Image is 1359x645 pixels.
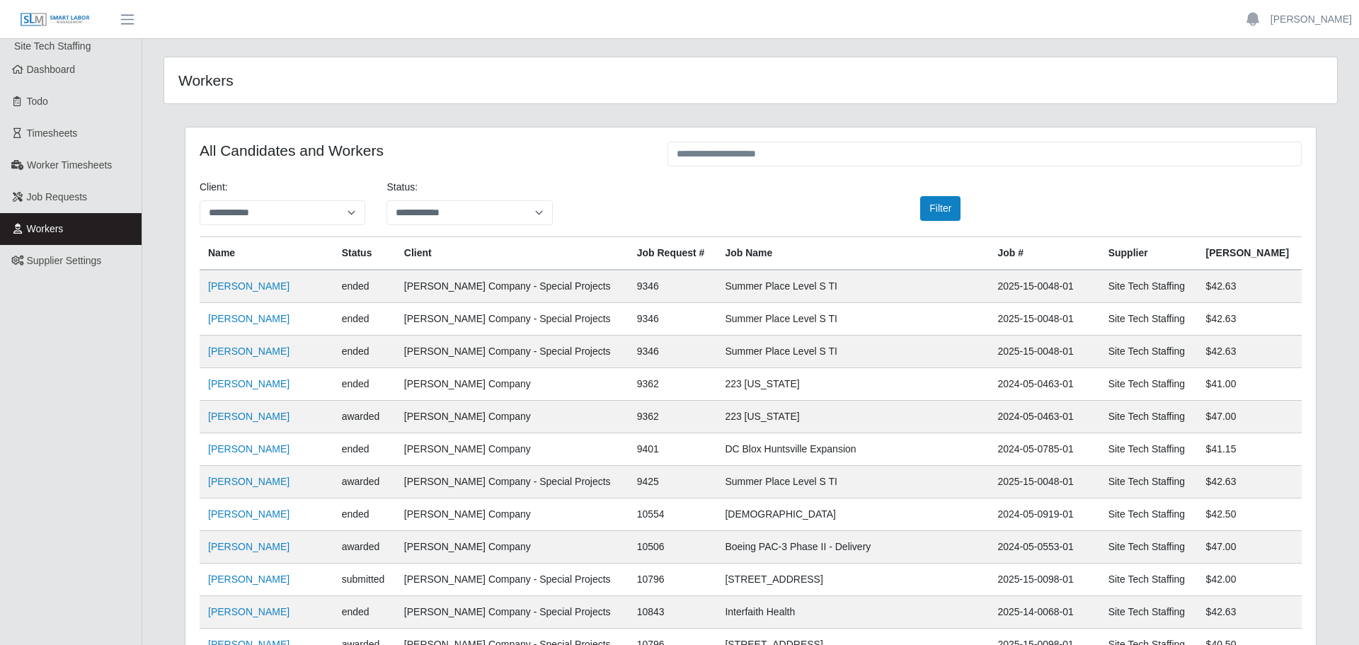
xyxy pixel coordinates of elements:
[716,336,989,368] td: Summer Place Level S TI
[989,270,1099,303] td: 2025-15-0048-01
[1100,564,1198,596] td: Site Tech Staffing
[27,255,102,266] span: Supplier Settings
[208,280,289,292] a: [PERSON_NAME]
[396,336,629,368] td: [PERSON_NAME] Company - Special Projects
[200,237,333,270] th: Name
[629,237,717,270] th: Job Request #
[989,596,1099,629] td: 2025-14-0068-01
[629,303,717,336] td: 9346
[396,498,629,531] td: [PERSON_NAME] Company
[716,303,989,336] td: Summer Place Level S TI
[629,336,717,368] td: 9346
[333,270,396,303] td: ended
[1198,564,1302,596] td: $42.00
[1100,498,1198,531] td: Site Tech Staffing
[396,237,629,270] th: Client
[208,541,289,552] a: [PERSON_NAME]
[1198,401,1302,433] td: $47.00
[1100,433,1198,466] td: Site Tech Staffing
[920,196,961,221] button: Filter
[1198,596,1302,629] td: $42.63
[989,303,1099,336] td: 2025-15-0048-01
[1198,433,1302,466] td: $41.15
[1100,401,1198,433] td: Site Tech Staffing
[1100,531,1198,564] td: Site Tech Staffing
[1100,336,1198,368] td: Site Tech Staffing
[208,476,289,487] a: [PERSON_NAME]
[629,596,717,629] td: 10843
[989,564,1099,596] td: 2025-15-0098-01
[1198,237,1302,270] th: [PERSON_NAME]
[14,40,91,52] span: Site Tech Staffing
[989,237,1099,270] th: Job #
[629,401,717,433] td: 9362
[629,531,717,564] td: 10506
[333,368,396,401] td: ended
[989,498,1099,531] td: 2024-05-0919-01
[989,336,1099,368] td: 2025-15-0048-01
[989,401,1099,433] td: 2024-05-0463-01
[1100,596,1198,629] td: Site Tech Staffing
[208,313,289,324] a: [PERSON_NAME]
[396,531,629,564] td: [PERSON_NAME] Company
[1198,531,1302,564] td: $47.00
[178,72,643,89] h4: Workers
[333,433,396,466] td: ended
[333,466,396,498] td: awarded
[200,142,646,159] h4: All Candidates and Workers
[333,596,396,629] td: ended
[1198,466,1302,498] td: $42.63
[333,498,396,531] td: ended
[27,96,48,107] span: Todo
[333,336,396,368] td: ended
[208,378,289,389] a: [PERSON_NAME]
[396,368,629,401] td: [PERSON_NAME] Company
[629,368,717,401] td: 9362
[629,433,717,466] td: 9401
[629,564,717,596] td: 10796
[629,466,717,498] td: 9425
[716,466,989,498] td: Summer Place Level S TI
[208,411,289,422] a: [PERSON_NAME]
[396,303,629,336] td: [PERSON_NAME] Company - Special Projects
[208,508,289,520] a: [PERSON_NAME]
[208,443,289,455] a: [PERSON_NAME]
[396,270,629,303] td: [PERSON_NAME] Company - Special Projects
[989,531,1099,564] td: 2024-05-0553-01
[208,573,289,585] a: [PERSON_NAME]
[1198,303,1302,336] td: $42.63
[396,466,629,498] td: [PERSON_NAME] Company - Special Projects
[716,596,989,629] td: Interfaith Health
[27,223,64,234] span: Workers
[629,270,717,303] td: 9346
[716,368,989,401] td: 223 [US_STATE]
[396,596,629,629] td: [PERSON_NAME] Company - Special Projects
[1100,466,1198,498] td: Site Tech Staffing
[716,433,989,466] td: DC Blox Huntsville Expansion
[989,433,1099,466] td: 2024-05-0785-01
[208,606,289,617] a: [PERSON_NAME]
[1198,270,1302,303] td: $42.63
[27,64,76,75] span: Dashboard
[716,401,989,433] td: 223 [US_STATE]
[716,531,989,564] td: Boeing PAC-3 Phase II - Delivery
[989,368,1099,401] td: 2024-05-0463-01
[396,433,629,466] td: [PERSON_NAME] Company
[1198,336,1302,368] td: $42.63
[20,12,91,28] img: SLM Logo
[716,498,989,531] td: [DEMOGRAPHIC_DATA]
[1100,237,1198,270] th: Supplier
[1198,368,1302,401] td: $41.00
[333,531,396,564] td: awarded
[333,237,396,270] th: Status
[629,498,717,531] td: 10554
[396,401,629,433] td: [PERSON_NAME] Company
[333,564,396,596] td: submitted
[333,303,396,336] td: ended
[989,466,1099,498] td: 2025-15-0048-01
[386,180,418,195] label: Status:
[27,159,112,171] span: Worker Timesheets
[1271,12,1352,27] a: [PERSON_NAME]
[1100,303,1198,336] td: Site Tech Staffing
[396,564,629,596] td: [PERSON_NAME] Company - Special Projects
